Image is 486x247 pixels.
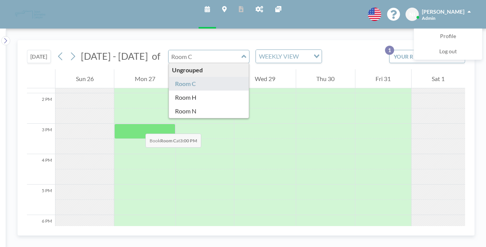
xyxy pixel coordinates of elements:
[389,50,465,63] button: YOUR RESERVATIONS1
[385,46,394,55] p: 1
[27,93,55,124] div: 2 PM
[257,51,300,61] span: WEEKLY VIEW
[169,50,241,63] input: Room C
[27,50,51,63] button: [DATE]
[169,63,249,77] div: Ungrouped
[409,11,415,18] span: NI
[81,50,148,62] span: [DATE] - [DATE]
[301,51,309,61] input: Search for option
[27,124,55,154] div: 3 PM
[422,15,436,21] span: Admin
[27,185,55,215] div: 5 PM
[412,69,465,88] div: Sat 1
[440,33,456,40] span: Profile
[234,69,295,88] div: Wed 29
[256,50,322,63] div: Search for option
[152,50,160,62] span: of
[439,48,457,56] span: Log out
[27,154,55,185] div: 4 PM
[114,69,175,88] div: Mon 27
[55,69,114,88] div: Sun 26
[27,215,55,245] div: 6 PM
[180,138,197,143] b: 3:00 PM
[169,104,249,118] div: Room N
[414,44,482,59] a: Log out
[169,91,249,104] div: Room H
[160,138,176,143] b: Room C
[12,7,49,22] img: organization-logo
[355,69,411,88] div: Fri 31
[145,134,201,148] span: Book at
[422,8,464,15] span: [PERSON_NAME]
[414,29,482,44] a: Profile
[169,77,249,91] div: Room C
[296,69,355,88] div: Thu 30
